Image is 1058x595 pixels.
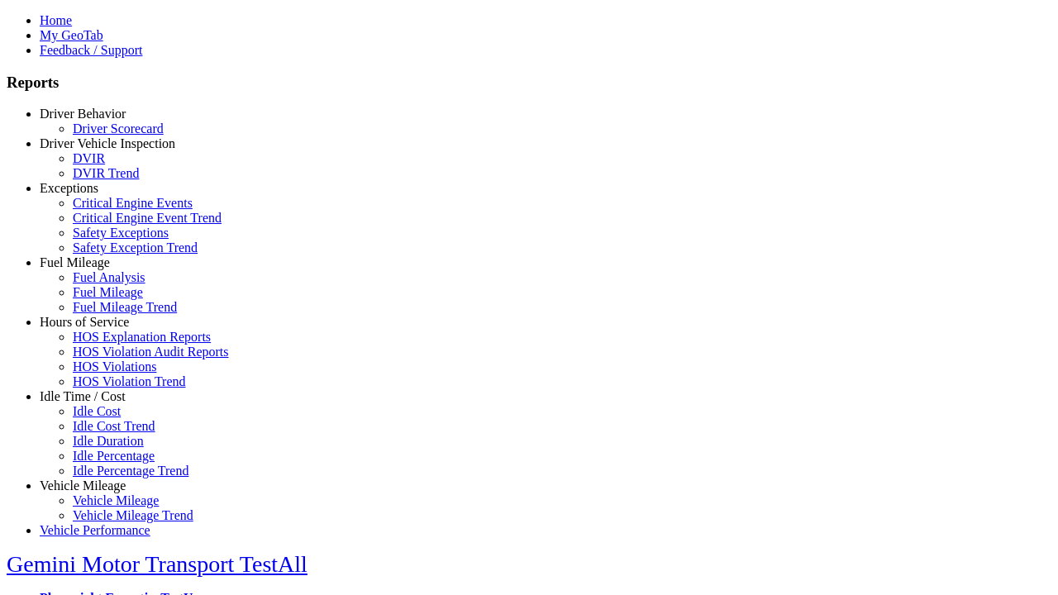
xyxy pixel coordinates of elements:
[73,300,177,314] a: Fuel Mileage Trend
[73,330,211,344] a: HOS Explanation Reports
[73,434,144,448] a: Idle Duration
[73,240,198,255] a: Safety Exception Trend
[73,419,155,433] a: Idle Cost Trend
[73,345,229,359] a: HOS Violation Audit Reports
[7,551,307,577] a: Gemini Motor Transport TestAll
[40,478,126,493] a: Vehicle Mileage
[73,226,169,240] a: Safety Exceptions
[73,493,159,507] a: Vehicle Mileage
[73,404,121,418] a: Idle Cost
[73,464,188,478] a: Idle Percentage Trend
[40,28,103,42] a: My GeoTab
[73,359,156,374] a: HOS Violations
[40,523,150,537] a: Vehicle Performance
[40,136,175,150] a: Driver Vehicle Inspection
[40,13,72,27] a: Home
[40,389,126,403] a: Idle Time / Cost
[73,211,222,225] a: Critical Engine Event Trend
[73,166,139,180] a: DVIR Trend
[73,285,143,299] a: Fuel Mileage
[7,74,1051,92] h3: Reports
[40,43,142,57] a: Feedback / Support
[73,151,105,165] a: DVIR
[73,374,186,388] a: HOS Violation Trend
[73,121,164,136] a: Driver Scorecard
[73,449,155,463] a: Idle Percentage
[73,508,193,522] a: Vehicle Mileage Trend
[40,107,126,121] a: Driver Behavior
[73,196,193,210] a: Critical Engine Events
[40,315,129,329] a: Hours of Service
[73,270,145,284] a: Fuel Analysis
[40,181,98,195] a: Exceptions
[40,255,110,269] a: Fuel Mileage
